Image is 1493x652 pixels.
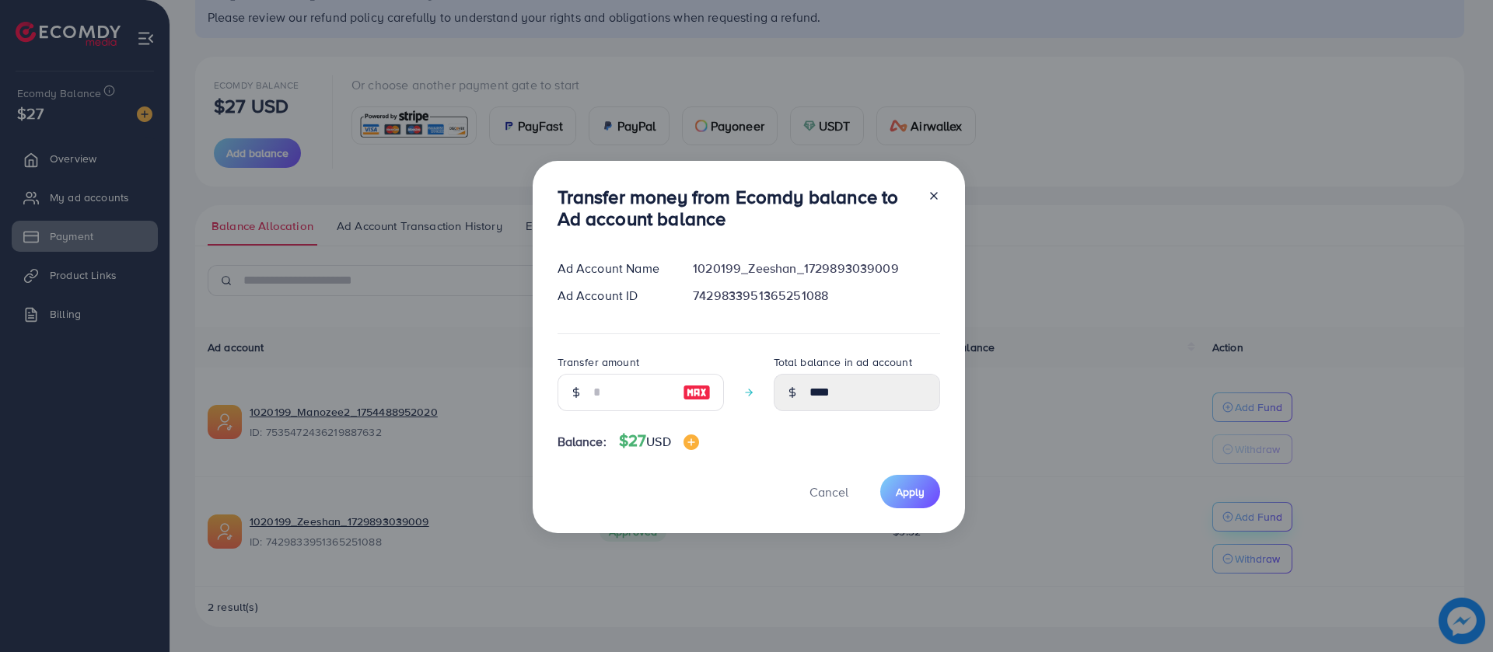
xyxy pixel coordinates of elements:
h4: $27 [619,431,699,451]
button: Cancel [790,475,868,508]
span: Apply [896,484,925,500]
div: 1020199_Zeeshan_1729893039009 [680,260,952,277]
div: Ad Account ID [545,287,681,305]
div: Ad Account Name [545,260,681,277]
button: Apply [880,475,940,508]
h3: Transfer money from Ecomdy balance to Ad account balance [558,186,915,231]
img: image [683,383,711,402]
span: Balance: [558,433,607,451]
span: USD [646,433,670,450]
span: Cancel [809,483,848,500]
label: Transfer amount [558,354,639,370]
label: Total balance in ad account [774,354,912,370]
div: 7429833951365251088 [680,287,952,305]
img: image [684,434,699,450]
